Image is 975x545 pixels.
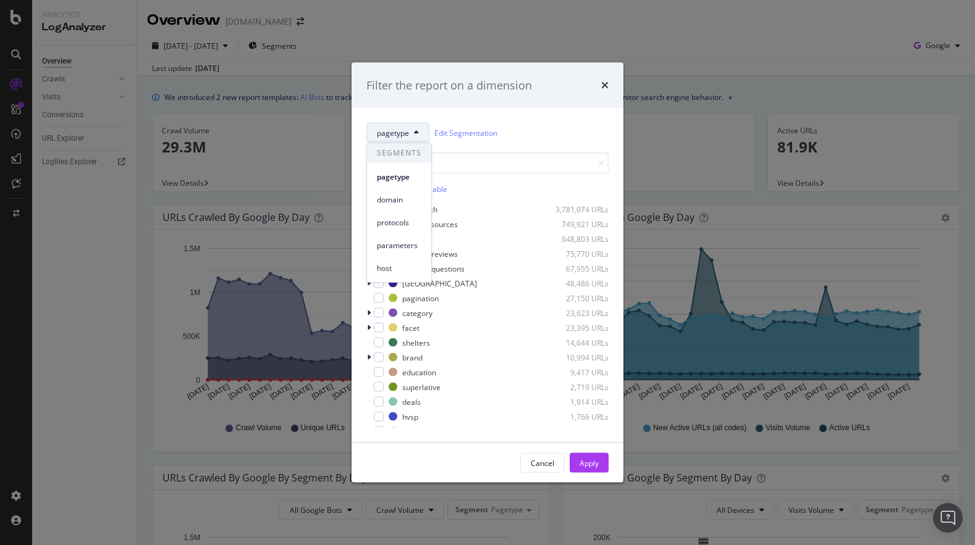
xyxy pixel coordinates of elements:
[601,77,609,93] div: times
[366,123,429,143] button: pagetype
[548,278,609,288] div: 48,486 URLs
[548,322,609,333] div: 23,395 URLs
[548,381,609,392] div: 2,719 URLs
[402,352,423,362] div: brand
[402,381,441,392] div: superlative
[531,457,554,468] div: Cancel
[548,352,609,362] div: 10,994 URLs
[548,204,609,214] div: 3,781,074 URLs
[434,126,497,139] a: Edit Segmentation
[367,143,431,163] span: SEGMENTS
[377,172,421,183] span: pagetype
[377,217,421,228] span: protocols
[548,263,609,273] div: 67,955 URLs
[570,453,609,473] button: Apply
[548,218,609,229] div: 749,921 URLs
[580,457,599,468] div: Apply
[366,152,609,174] input: Search
[548,293,609,303] div: 27,150 URLs
[377,194,421,206] span: domain
[352,62,623,483] div: modal
[402,411,418,422] div: hvsp
[402,426,416,436] div: cms
[402,322,420,333] div: facet
[548,426,609,436] div: 1,456 URLs
[377,127,409,138] span: pagetype
[366,77,532,93] div: Filter the report on a dimension
[402,367,436,377] div: education
[402,293,439,303] div: pagination
[402,263,465,273] div: product-questions
[402,307,433,318] div: category
[548,367,609,377] div: 9,417 URLs
[548,307,609,318] div: 23,623 URLs
[377,240,421,251] span: parameters
[548,396,609,407] div: 1,914 URLs
[377,263,421,274] span: host
[520,453,565,473] button: Cancel
[548,411,609,422] div: 1,766 URLs
[366,184,609,194] div: Select all data available
[548,248,609,259] div: 75,770 URLs
[402,396,421,407] div: deals
[402,337,430,347] div: shelters
[548,337,609,347] div: 14,644 URLs
[548,233,609,244] div: 648,803 URLs
[402,278,477,288] div: [GEOGRAPHIC_DATA]
[933,503,963,533] div: Open Intercom Messenger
